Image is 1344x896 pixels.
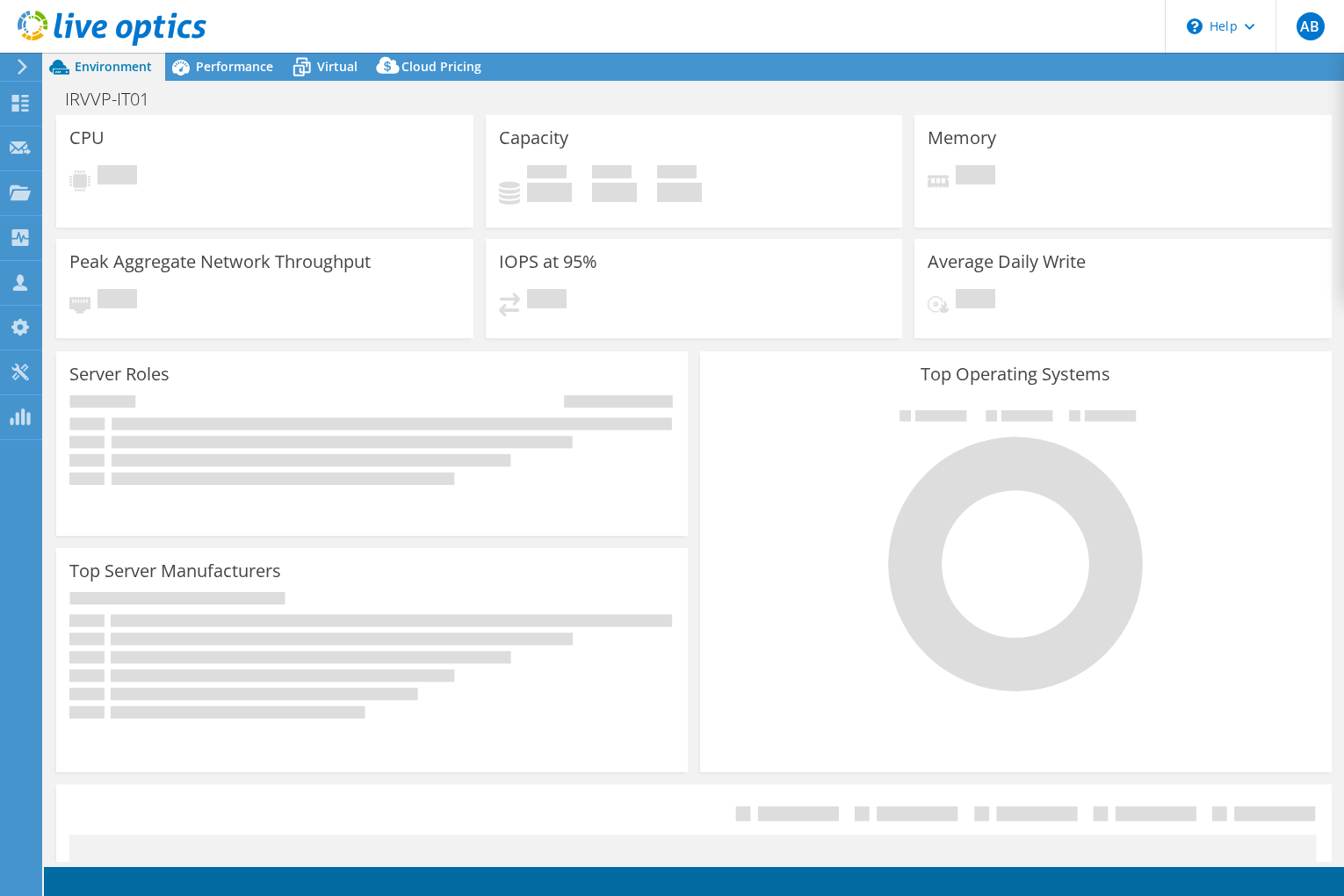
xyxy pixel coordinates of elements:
h3: CPU [69,128,105,148]
h4: 0 GiB [657,183,702,202]
h3: IOPS at 95% [499,252,597,271]
span: Virtual [317,58,358,75]
span: Used [527,165,567,183]
span: Pending [956,165,995,189]
h1: IRVVP-IT01 [57,90,177,109]
span: Pending [956,289,995,313]
h3: Average Daily Write [928,252,1086,271]
span: Cloud Pricing [401,58,481,75]
h3: Server Roles [69,365,170,384]
span: Free [592,165,632,183]
svg: \n [1187,18,1203,34]
span: Performance [196,58,273,75]
span: Pending [98,165,137,189]
h3: Top Server Manufacturers [69,561,281,581]
h3: Capacity [499,128,568,148]
span: Environment [75,58,152,75]
h3: Peak Aggregate Network Throughput [69,252,371,271]
h4: 0 GiB [527,183,572,202]
span: Pending [527,289,567,313]
span: AB [1297,12,1325,40]
span: Pending [98,289,137,313]
h4: 0 GiB [592,183,637,202]
span: Total [657,165,697,183]
h3: Top Operating Systems [713,365,1319,384]
h3: Memory [928,128,996,148]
